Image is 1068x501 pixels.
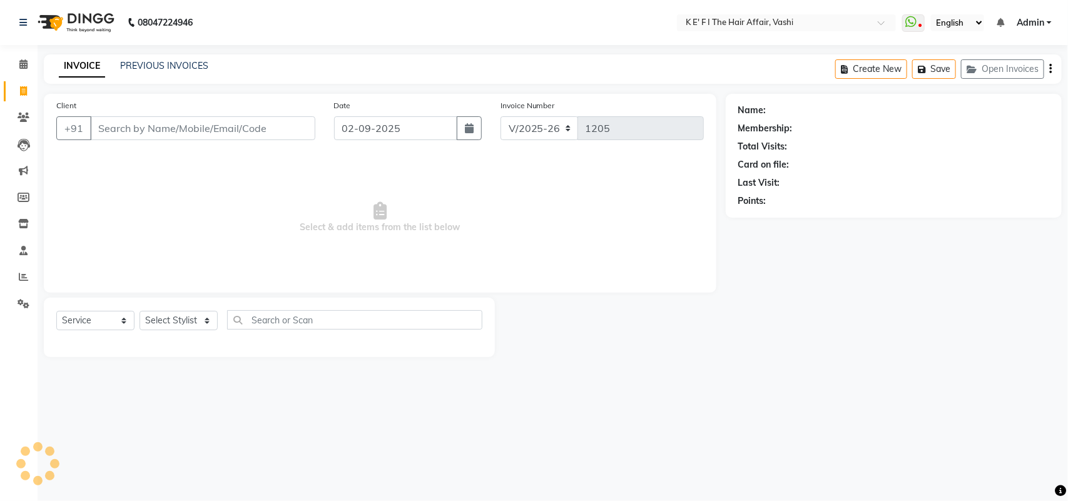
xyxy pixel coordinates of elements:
div: Membership: [738,122,793,135]
img: logo [32,5,118,40]
input: Search by Name/Mobile/Email/Code [90,116,315,140]
div: Points: [738,195,766,208]
b: 08047224946 [138,5,193,40]
a: PREVIOUS INVOICES [120,60,208,71]
a: INVOICE [59,55,105,78]
button: Save [912,59,956,79]
label: Client [56,100,76,111]
label: Invoice Number [501,100,555,111]
span: Select & add items from the list below [56,155,704,280]
div: Last Visit: [738,176,780,190]
div: Card on file: [738,158,790,171]
div: Name: [738,104,766,117]
label: Date [334,100,351,111]
span: Admin [1017,16,1044,29]
button: Create New [835,59,907,79]
button: Open Invoices [961,59,1044,79]
input: Search or Scan [227,310,482,330]
button: +91 [56,116,91,140]
div: Total Visits: [738,140,788,153]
